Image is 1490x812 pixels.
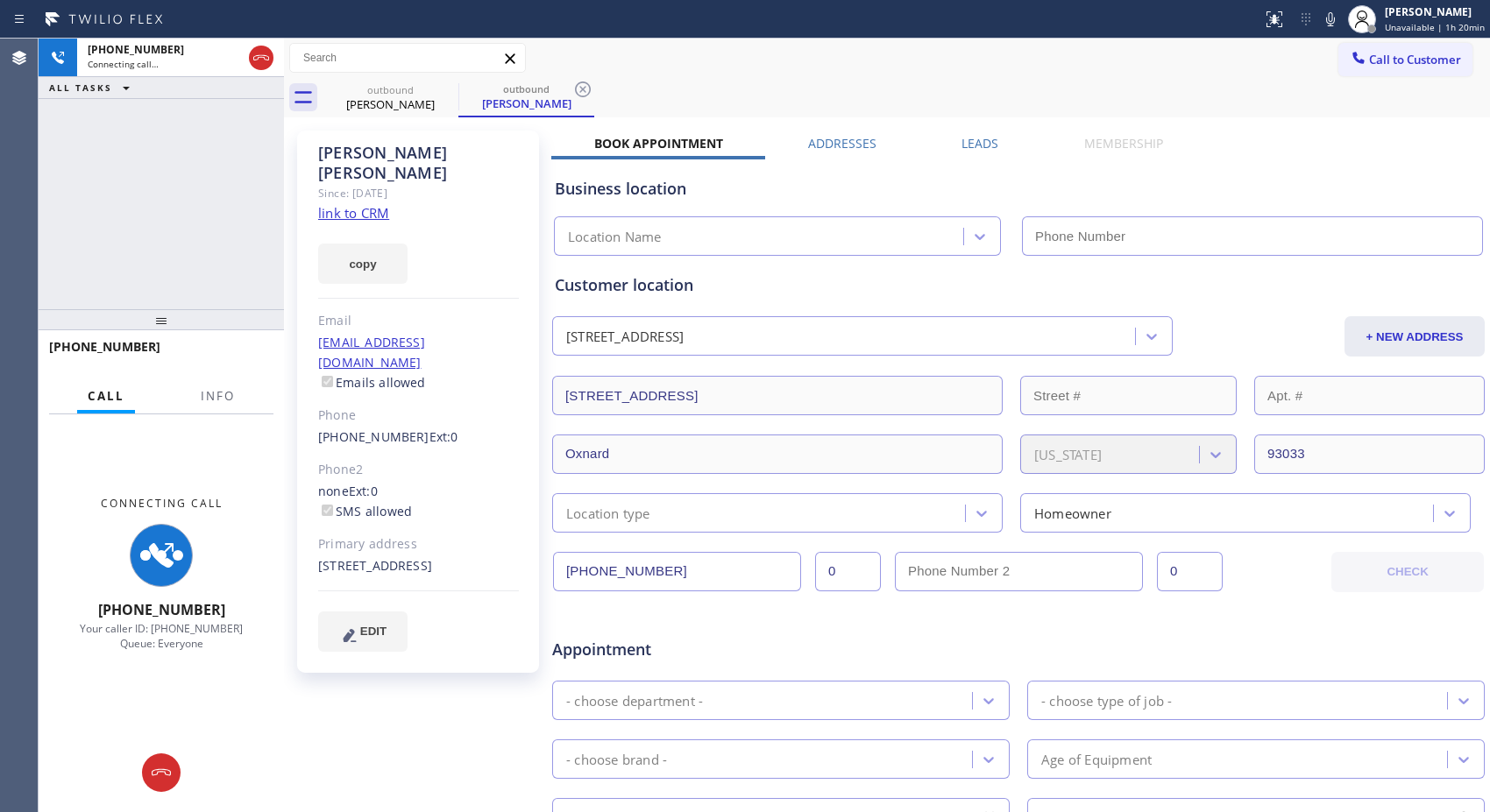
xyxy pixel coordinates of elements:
[322,376,333,387] input: Emails allowed
[1157,552,1223,591] input: Ext. 2
[201,388,235,404] span: Info
[360,625,387,638] span: EDIT
[318,183,519,203] div: Since: [DATE]
[318,556,519,576] div: [STREET_ADDRESS]
[80,621,243,651] span: Your caller ID: [PHONE_NUMBER] Queue: Everyone
[460,95,592,111] div: [PERSON_NAME]
[142,753,181,792] button: Hang up
[324,83,457,96] div: outbound
[566,327,684,347] div: [STREET_ADDRESS]
[324,96,457,112] div: [PERSON_NAME]
[895,552,1143,591] input: Phone Number 2
[1254,434,1485,474] input: ZIP
[318,244,408,284] button: copy
[318,534,519,554] div: Primary address
[318,374,426,391] label: Emails allowed
[324,78,457,117] div: Laura Reyes
[1338,43,1472,76] button: Call to Customer
[249,46,273,70] button: Hang up
[553,552,801,591] input: Phone Number
[318,204,389,222] a: link to CRM
[1345,316,1485,357] button: + NEW ADDRESS
[77,379,135,413] button: Call
[460,82,592,95] div: outbound
[555,273,1482,297] div: Customer location
[1331,552,1484,592] button: CHECK
[1385,21,1485,33] span: Unavailable | 1h 20min
[808,135,876,152] label: Addresses
[290,44,525,72] input: Search
[1020,376,1237,415] input: Street #
[552,376,1003,415] input: Address
[552,638,861,661] span: Appointment
[1254,376,1485,415] input: Apt. #
[88,42,184,57] span: [PHONE_NUMBER]
[318,334,425,371] a: [EMAIL_ADDRESS][DOMAIN_NAME]
[88,58,159,70] span: Connecting call…
[815,552,881,591] input: Ext.
[1034,503,1111,523] div: Homeowner
[1369,52,1461,67] span: Call to Customer
[566,749,667,769] div: - choose brand -
[322,505,333,516] input: SMS allowed
[1318,7,1343,32] button: Mute
[318,311,519,331] div: Email
[190,379,245,413] button: Info
[1084,135,1163,152] label: Membership
[101,496,223,511] span: Connecting Call
[566,690,703,710] div: - choose department -
[555,177,1482,201] div: Business location
[49,81,112,94] span: ALL TASKS
[1041,749,1152,769] div: Age of Equipment
[552,434,1003,474] input: City
[318,428,429,445] a: [PHONE_NUMBER]
[1041,690,1172,710] div: - choose type of job -
[429,428,458,445] span: Ext: 0
[568,227,662,247] div: Location Name
[961,135,998,152] label: Leads
[318,406,519,426] div: Phone
[88,388,124,404] span: Call
[460,78,592,116] div: Laura Reyes
[318,460,519,480] div: Phone2
[39,77,147,98] button: ALL TASKS
[594,135,723,152] label: Book Appointment
[318,503,412,519] label: SMS allowed
[98,600,225,619] span: [PHONE_NUMBER]
[318,611,408,652] button: EDIT
[1385,4,1485,19] div: [PERSON_NAME]
[1022,216,1483,256] input: Phone Number
[349,483,378,499] span: Ext: 0
[318,482,519,522] div: none
[318,143,519,183] div: [PERSON_NAME] [PERSON_NAME]
[566,503,650,523] div: Location type
[49,338,160,355] span: [PHONE_NUMBER]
